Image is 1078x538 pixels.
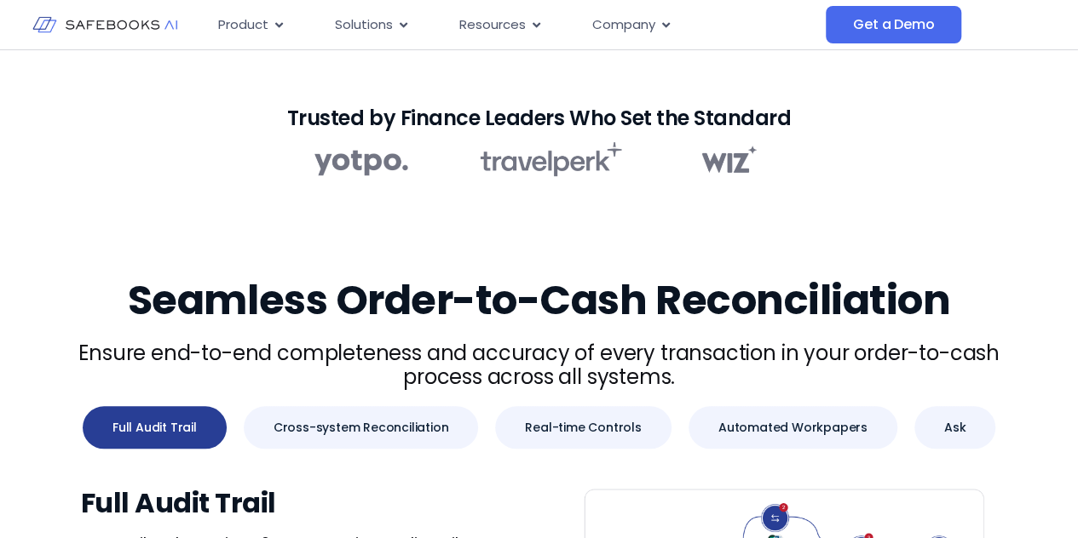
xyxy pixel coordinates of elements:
[826,6,961,43] a: Get a Demo
[335,15,393,35] span: Solutions
[205,9,826,42] nav: Menu
[287,110,791,126] h2: Trusted by Finance Leaders Who Set the Standard
[81,483,469,524] h2: Full Audit Trail
[718,419,868,436] span: Automated Workpapers
[55,341,1023,389] p: Ensure end-to-end completeness and accuracy of every transaction in your order-to-cash process ac...
[853,16,934,33] span: Get a Demo
[55,277,1023,324] h2: Seamless Order-to-Cash Reconciliation​
[944,419,966,436] span: Ask
[112,419,197,436] span: Full Audit Trail
[205,9,826,42] div: Menu Toggle
[218,15,268,35] span: Product
[525,419,641,436] span: Real-time Controls
[459,15,526,35] span: Resources
[274,419,449,436] span: Cross-system Reconciliation
[314,138,764,181] img: Order-to-Cash 1
[592,15,655,35] span: Company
